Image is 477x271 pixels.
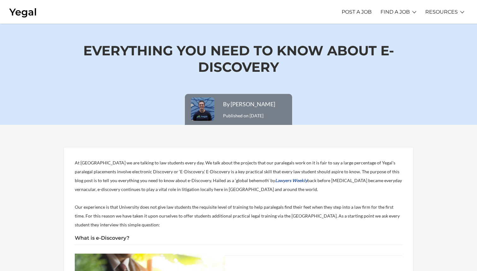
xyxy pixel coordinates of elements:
a: FIND A JOB [380,3,410,21]
a: RESOURCES [425,3,458,21]
span: Published on [DATE] [223,101,275,118]
h2: What is e-Discovery? [75,236,402,245]
p: Our experience is that University does not give law students the requisite level of training to h... [75,203,402,229]
p: At [GEOGRAPHIC_DATA] we are talking to law students every day. We talk about the projects that ou... [75,158,402,194]
a: Lawyers Weekly [275,178,307,183]
h1: Everything You Need To Know About e-Discovery [48,24,429,94]
a: By [PERSON_NAME] [223,101,275,108]
img: Photo [190,96,215,122]
a: POST A JOB [342,3,372,21]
